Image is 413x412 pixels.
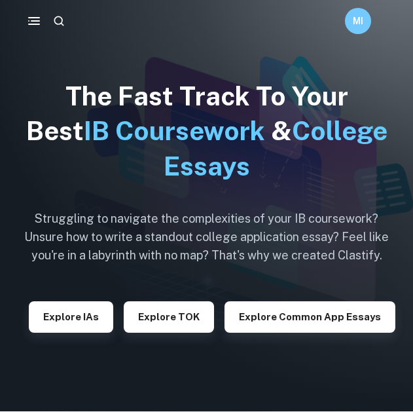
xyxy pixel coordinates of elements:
button: Explore Common App essays [224,301,395,333]
button: MI [345,8,371,34]
span: IB Coursework [84,115,265,146]
span: College Essays [164,115,387,181]
h1: The Fast Track To Your Best & [16,79,397,183]
button: Explore TOK [124,301,214,333]
a: Explore IAs [29,310,113,322]
button: Explore IAs [29,301,113,333]
a: Explore Common App essays [224,310,395,322]
a: Explore TOK [124,310,214,322]
h6: Struggling to navigate the complexities of your IB coursework? Unsure how to write a standout col... [16,210,397,265]
h6: MI [351,14,366,28]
